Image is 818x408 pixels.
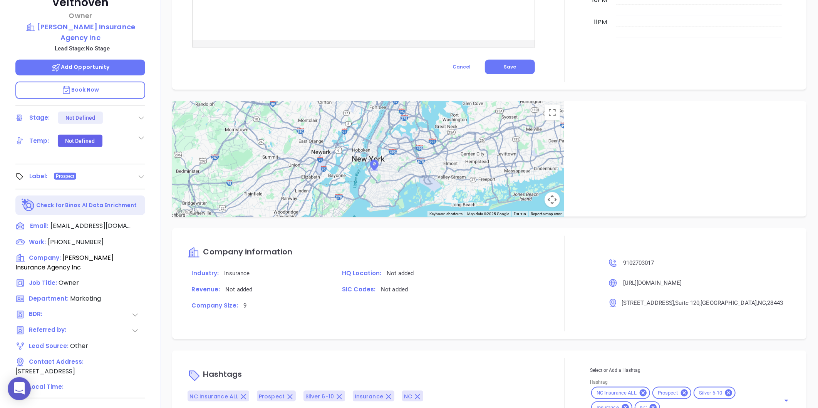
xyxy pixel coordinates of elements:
span: Not added [381,286,408,293]
span: Contact Address: [29,358,84,366]
span: Insurance [355,393,383,400]
a: Terms [514,211,526,217]
span: , [GEOGRAPHIC_DATA] [699,299,757,306]
img: Ai-Enrich-DaqCidB-.svg [22,199,35,212]
div: Temp: [29,135,49,147]
a: Report a map error [531,212,562,216]
span: NC [404,393,412,400]
span: Revenue: [191,285,220,293]
div: 11pm [592,18,608,27]
span: Save [504,64,516,70]
p: Select or Add a Hashtag [590,366,791,375]
div: Stage: [29,112,50,124]
span: , NC [757,299,766,306]
span: NC Insurance ALL [189,393,238,400]
span: , 28443 [766,299,783,306]
span: Silver 6-10 [305,393,334,400]
div: Silver 6-10 [694,387,736,399]
span: HQ Location: [342,269,381,277]
span: Insurance [224,270,250,277]
span: Prospect [259,393,285,400]
span: Owner [59,278,79,287]
span: Company information [203,246,292,257]
p: Lead Stage: No Stage [19,43,145,54]
span: Job Title: [29,279,57,287]
span: Map data ©2025 Google [467,212,509,216]
span: BDR: [29,310,69,319]
span: Industry: [191,269,219,277]
button: Open [781,395,792,406]
button: Map camera controls [545,192,560,207]
div: Not Defined [65,112,95,124]
span: [PERSON_NAME] Insurance Agency Inc [15,253,114,272]
span: Prospect [653,390,682,396]
label: Hashtag [590,380,608,385]
span: [URL][DOMAIN_NAME] [623,279,682,286]
span: SIC Codes: [342,285,375,293]
span: [EMAIL_ADDRESS][DOMAIN_NAME] [50,221,131,231]
span: [STREET_ADDRESS] [15,367,75,376]
span: , Suite 120 [674,299,699,306]
span: Company: [29,254,61,262]
img: Google [174,207,199,217]
span: Marketing [70,294,101,303]
span: 9 [243,302,246,309]
span: Work: [29,238,46,246]
span: [PHONE_NUMBER] [48,237,104,246]
a: Open this area in Google Maps (opens a new window) [174,207,199,217]
span: Cancel [453,64,471,70]
button: Save [485,60,535,74]
span: Local Time: [29,383,64,391]
span: Not added [225,286,252,293]
span: 9102703017 [623,259,654,266]
div: Not Defined [65,135,95,147]
span: [STREET_ADDRESS] [622,299,674,306]
a: Company information [188,248,292,257]
span: Department: [29,294,69,303]
button: Toggle fullscreen view [545,105,560,120]
div: Prospect [652,387,691,399]
p: Owner [15,10,145,21]
div: Label: [29,171,48,182]
button: Cancel [438,60,485,74]
span: Email: [30,221,48,231]
a: [PERSON_NAME] Insurance Agency Inc [15,22,145,43]
span: Silver 6-10 [694,390,727,396]
span: Not added [387,270,414,277]
span: Company Size: [191,301,238,309]
div: NC Insurance ALL [591,387,650,399]
button: Keyboard shortcuts [429,211,463,217]
span: Other [70,341,88,350]
span: NC Insurance ALL [592,390,641,396]
span: Hashtags [203,369,242,380]
span: Referred by: [29,326,69,335]
span: Add Opportunity [51,63,110,71]
span: Prospect [56,172,75,181]
span: Lead Source: [29,342,69,350]
span: Book Now [62,86,99,94]
p: Check for Binox AI Data Enrichment [36,201,137,209]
